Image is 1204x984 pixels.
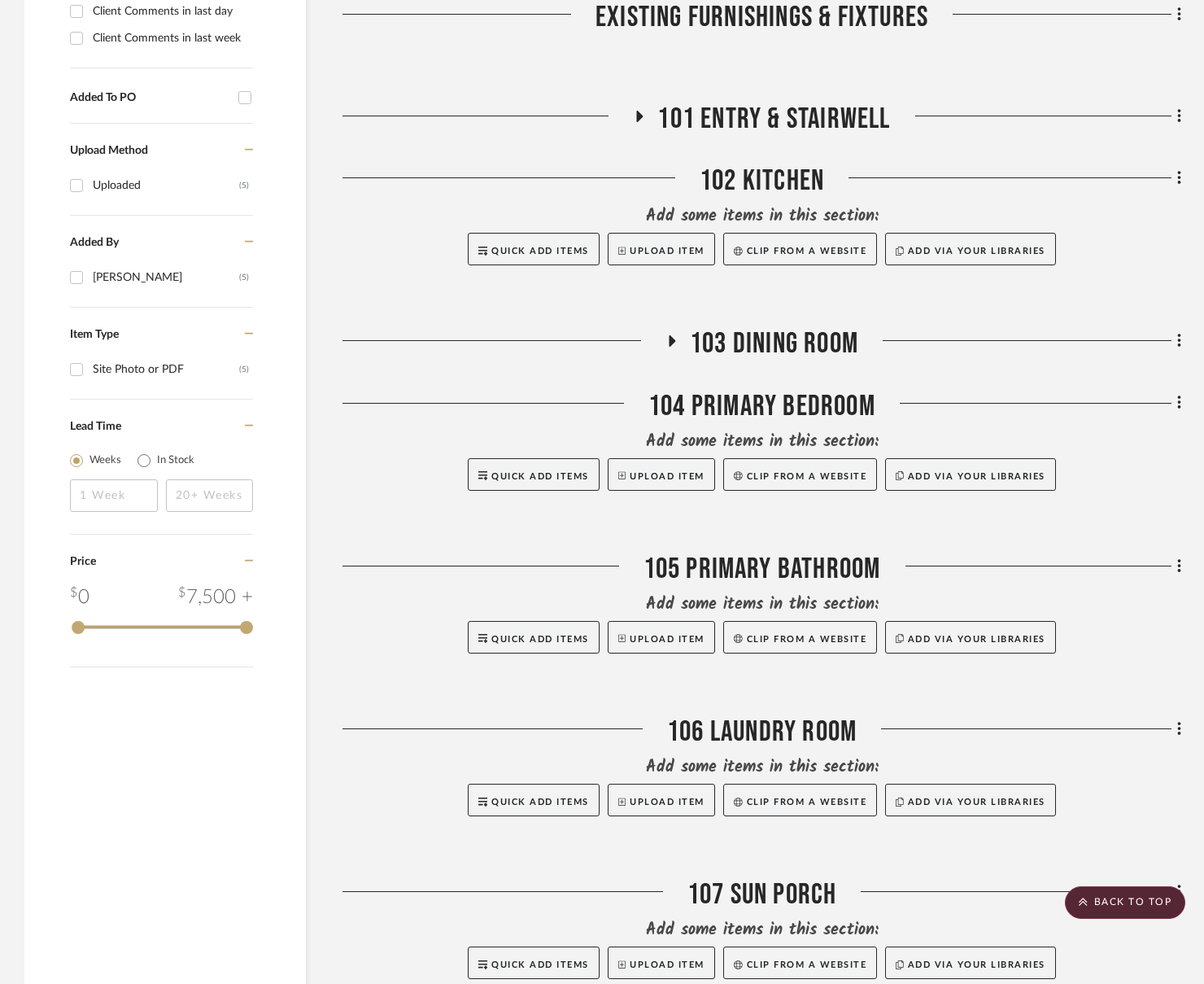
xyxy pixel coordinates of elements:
[885,621,1056,654] button: Add via your libraries
[70,421,121,432] span: Lead Time
[608,621,715,654] button: Upload Item
[178,583,253,612] div: 7,500 +
[885,458,1056,491] button: Add via your libraries
[885,784,1056,816] button: Add via your libraries
[723,947,877,979] button: Clip from a website
[70,583,89,612] div: 0
[723,784,877,816] button: Clip from a website
[93,265,239,291] div: [PERSON_NAME]
[342,593,1181,616] div: Add some items in this section:
[342,756,1181,779] div: Add some items in this section:
[157,453,194,469] label: In Stock
[491,960,589,969] span: Quick Add Items
[608,947,715,979] button: Upload Item
[70,237,119,248] span: Added By
[93,25,249,51] div: Client Comments in last week
[608,458,715,491] button: Upload Item
[723,233,877,265] button: Clip from a website
[166,479,254,512] input: 20+ Weeks
[70,556,96,567] span: Price
[491,798,589,807] span: Quick Add Items
[70,91,230,105] div: Added To PO
[468,233,600,265] button: Quick Add Items
[239,356,249,383] div: (5)
[89,453,121,469] label: Weeks
[468,621,600,654] button: Quick Add Items
[1065,886,1185,919] scroll-to-top-button: BACK TO TOP
[70,329,119,340] span: Item Type
[93,173,239,199] div: Uploaded
[723,621,877,654] button: Clip from a website
[468,458,600,491] button: Quick Add Items
[468,947,600,979] button: Quick Add Items
[239,265,249,291] div: (5)
[491,635,589,644] span: Quick Add Items
[885,233,1056,265] button: Add via your libraries
[491,472,589,481] span: Quick Add Items
[491,247,589,256] span: Quick Add Items
[342,205,1181,228] div: Add some items in this section:
[723,458,877,491] button: Clip from a website
[93,356,239,383] div: Site Photo or PDF
[690,326,858,361] span: 103 Dining Room
[342,431,1181,453] div: Add some items in this section:
[608,784,715,816] button: Upload Item
[657,102,890,137] span: 101 Entry & Stairwell
[239,173,249,199] div: (5)
[70,479,158,512] input: 1 Week
[608,233,715,265] button: Upload Item
[70,145,148,156] span: Upload Method
[468,784,600,816] button: Quick Add Items
[885,947,1056,979] button: Add via your libraries
[342,919,1181,942] div: Add some items in this section:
